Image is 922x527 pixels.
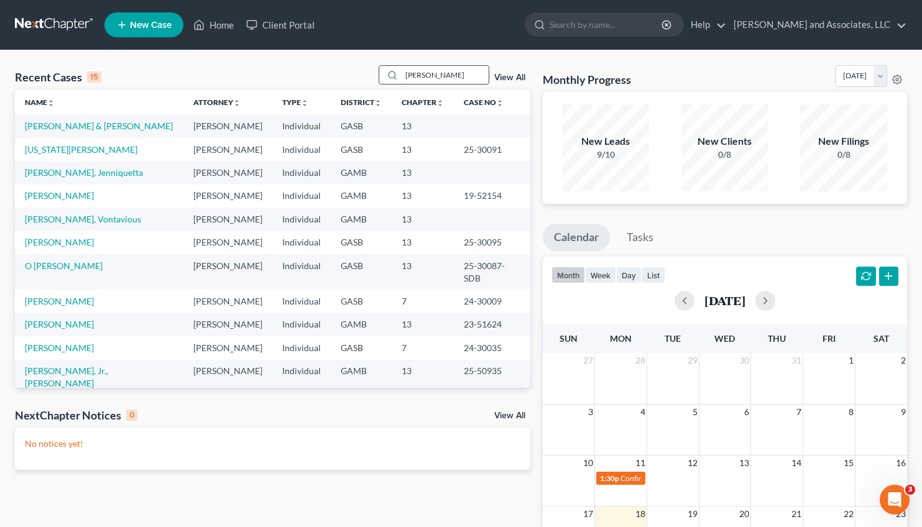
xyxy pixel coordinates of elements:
td: GAMB [331,313,392,336]
span: 1 [847,353,855,368]
a: Typeunfold_more [282,98,308,107]
span: 6 [743,405,750,419]
button: week [585,267,616,283]
input: Search by name... [550,13,663,36]
td: [PERSON_NAME] [183,138,272,161]
div: New Leads [562,134,649,149]
div: New Filings [800,134,887,149]
a: Attorneyunfold_more [193,98,241,107]
td: Individual [272,208,331,231]
td: GASB [331,231,392,254]
div: Recent Cases [15,70,101,85]
span: 2 [900,353,907,368]
td: Individual [272,161,331,184]
td: GASB [331,138,392,161]
span: 27 [582,353,594,368]
a: [PERSON_NAME], Vontavious [25,214,141,224]
a: [PERSON_NAME] [25,296,94,306]
a: [PERSON_NAME], Jenniquetta [25,167,143,178]
a: [PERSON_NAME] and Associates, LLC [727,14,906,36]
a: Calendar [543,224,610,251]
td: [PERSON_NAME] [183,161,272,184]
span: 3 [587,405,594,419]
td: GASB [331,254,392,290]
span: 15 [842,456,855,470]
span: 9 [900,405,907,419]
td: GASB [331,290,392,313]
td: [PERSON_NAME] [183,254,272,290]
td: [PERSON_NAME] [183,360,272,395]
td: 13 [392,185,454,208]
td: Individual [272,313,331,336]
span: 17 [582,506,594,521]
i: unfold_more [436,99,444,107]
button: list [642,267,665,283]
td: 13 [392,208,454,231]
td: GASB [331,336,392,359]
td: [PERSON_NAME] [183,313,272,336]
td: [PERSON_NAME] [183,336,272,359]
div: 0 [126,410,137,421]
a: Chapterunfold_more [402,98,444,107]
div: 15 [87,71,101,83]
i: unfold_more [233,99,241,107]
td: 13 [392,114,454,137]
td: Individual [272,254,331,290]
span: Sun [560,333,578,344]
i: unfold_more [374,99,382,107]
i: unfold_more [301,99,308,107]
span: 21 [790,506,803,521]
span: 11 [634,456,647,470]
span: 8 [847,405,855,419]
span: 4 [639,405,647,419]
a: [PERSON_NAME] [25,190,94,201]
span: Confirmation Date for [PERSON_NAME] [620,474,752,483]
a: O [PERSON_NAME] [25,260,103,271]
span: Tue [665,333,681,344]
td: 7 [392,336,454,359]
span: 13 [738,456,750,470]
td: Individual [272,231,331,254]
span: Thu [768,333,786,344]
span: Sat [874,333,889,344]
a: [PERSON_NAME] [25,342,94,353]
span: 3 [905,485,915,495]
td: GASB [331,114,392,137]
h3: Monthly Progress [543,72,631,87]
a: [PERSON_NAME] [25,319,94,329]
a: Nameunfold_more [25,98,55,107]
i: unfold_more [496,99,504,107]
td: 13 [392,254,454,290]
a: View All [494,411,525,420]
td: [PERSON_NAME] [183,185,272,208]
td: [PERSON_NAME] [183,114,272,137]
span: 29 [686,353,699,368]
a: [PERSON_NAME] & [PERSON_NAME] [25,121,173,131]
a: Help [685,14,726,36]
span: 18 [634,506,647,521]
a: [PERSON_NAME], Jr., [PERSON_NAME] [25,365,108,388]
span: Fri [823,333,836,344]
td: 19-52154 [454,185,530,208]
span: 31 [790,353,803,368]
div: 9/10 [562,149,649,161]
iframe: Intercom live chat [880,485,910,515]
td: 13 [392,360,454,395]
div: NextChapter Notices [15,408,137,423]
span: 7 [795,405,803,419]
span: Mon [610,333,632,344]
a: Client Portal [240,14,321,36]
td: Individual [272,290,331,313]
td: 25-50935 [454,360,530,395]
span: 28 [634,353,647,368]
td: [PERSON_NAME] [183,290,272,313]
span: 1:30p [600,474,619,483]
td: 25-30095 [454,231,530,254]
td: 7 [392,290,454,313]
button: day [616,267,642,283]
h2: [DATE] [704,294,745,307]
a: Districtunfold_more [341,98,382,107]
a: View All [494,73,525,82]
span: 30 [738,353,750,368]
input: Search by name... [402,66,489,84]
